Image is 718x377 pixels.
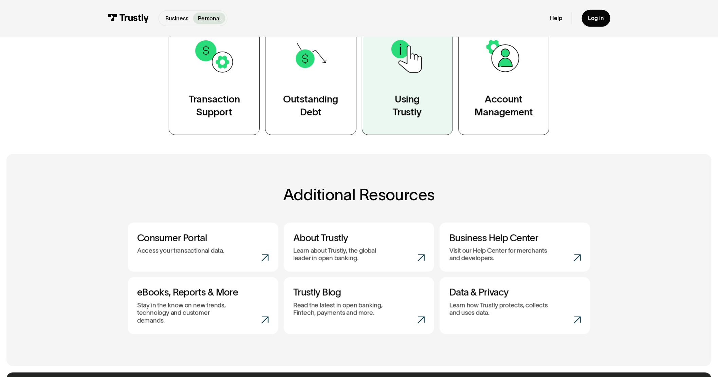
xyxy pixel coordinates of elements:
h3: Business Help Center [449,232,581,244]
h3: About Trustly [293,232,425,244]
div: Outstanding Debt [283,93,338,118]
a: OutstandingDebt [265,19,356,135]
img: Trustly Logo [108,14,149,23]
div: Using Trustly [393,93,422,118]
a: AccountManagement [458,19,549,135]
a: Business [161,13,193,24]
p: Visit our Help Center for merchants and developers. [449,247,550,262]
p: Read the latest in open banking, Fintech, payments and more. [293,302,394,317]
h3: Consumer Portal [137,232,269,244]
a: Help [550,15,562,22]
div: Log in [588,15,604,22]
a: Log in [582,10,611,27]
h3: eBooks, Reports & More [137,287,269,298]
a: Trustly BlogRead the latest in open banking, Fintech, payments and more. [284,277,435,334]
h2: Additional Resources [128,186,591,204]
div: Transaction Support [189,93,240,118]
a: About TrustlyLearn about Trustly, the global leader in open banking. [284,223,435,272]
a: UsingTrustly [362,19,453,135]
h3: Data & Privacy [449,287,581,298]
h3: Trustly Blog [293,287,425,298]
div: Account Management [475,93,533,118]
a: Data & PrivacyLearn how Trustly protects, collects and uses data. [440,277,590,334]
p: Personal [198,14,221,23]
a: eBooks, Reports & MoreStay in the know on new trends, technology and customer demands. [128,277,278,334]
a: Personal [193,13,225,24]
p: Learn about Trustly, the global leader in open banking. [293,247,394,262]
p: Stay in the know on new trends, technology and customer demands. [137,302,238,325]
p: Access your transactional data. [137,247,224,255]
p: Learn how Trustly protects, collects and uses data. [449,302,550,317]
p: Business [165,14,188,23]
a: TransactionSupport [169,19,260,135]
a: Consumer PortalAccess your transactional data. [128,223,278,272]
a: Business Help CenterVisit our Help Center for merchants and developers. [440,223,590,272]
